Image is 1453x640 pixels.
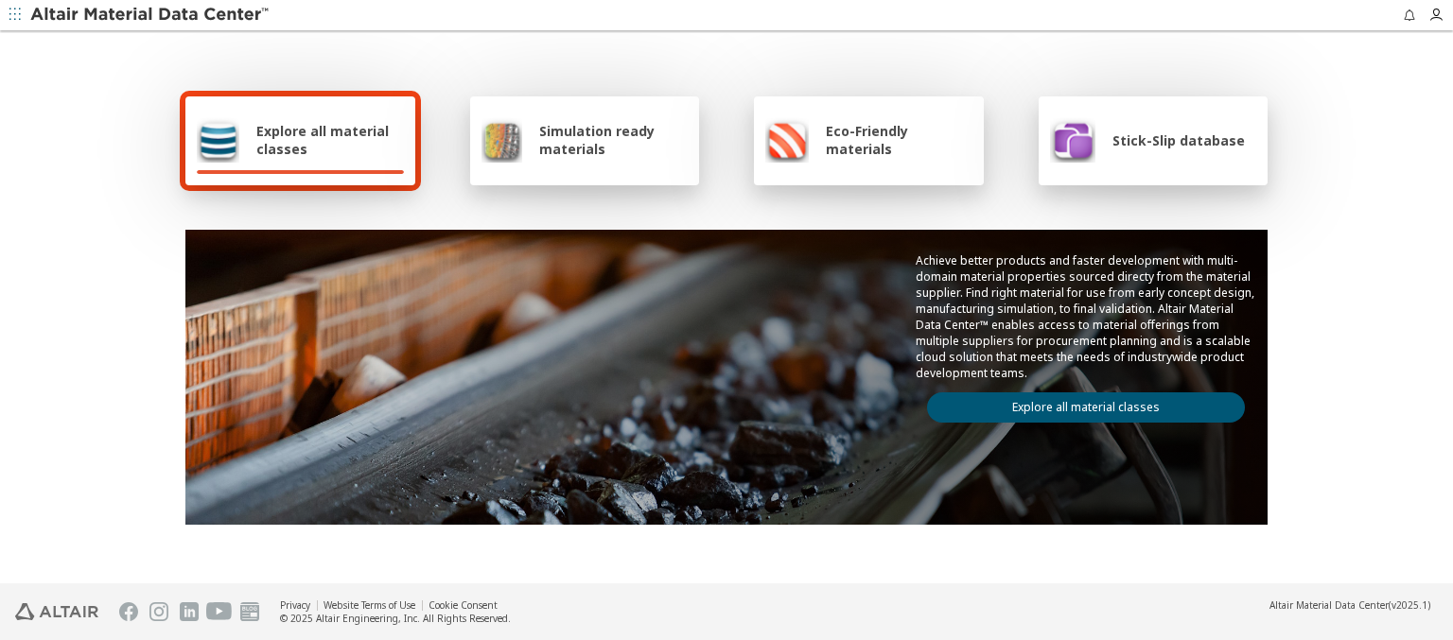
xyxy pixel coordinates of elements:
[916,252,1256,381] p: Achieve better products and faster development with multi-domain material properties sourced dire...
[15,603,98,620] img: Altair Engineering
[1269,598,1430,612] div: (v2025.1)
[256,122,404,158] span: Explore all material classes
[280,598,310,612] a: Privacy
[324,598,415,612] a: Website Terms of Use
[197,117,239,163] img: Explore all material classes
[927,392,1245,423] a: Explore all material classes
[1050,117,1095,163] img: Stick-Slip database
[280,612,511,625] div: © 2025 Altair Engineering, Inc. All Rights Reserved.
[1112,131,1245,149] span: Stick-Slip database
[429,598,498,612] a: Cookie Consent
[539,122,688,158] span: Simulation ready materials
[826,122,972,158] span: Eco-Friendly materials
[1269,598,1389,612] span: Altair Material Data Center
[765,117,809,163] img: Eco-Friendly materials
[481,117,522,163] img: Simulation ready materials
[30,6,271,25] img: Altair Material Data Center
